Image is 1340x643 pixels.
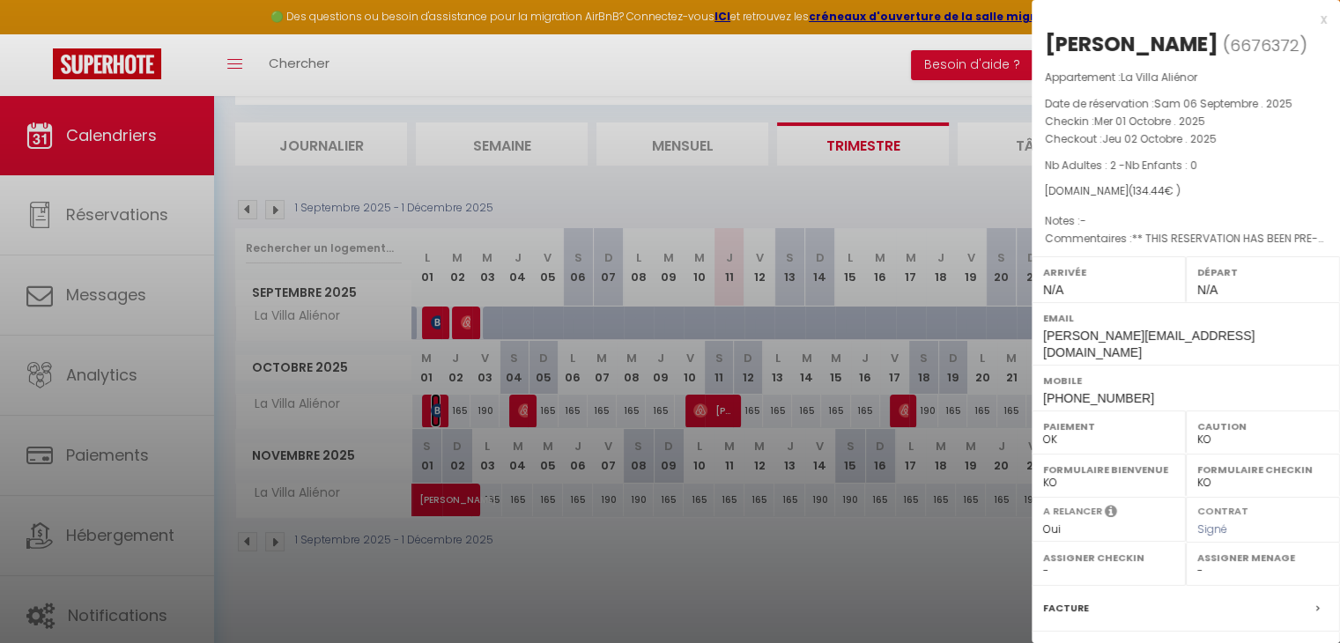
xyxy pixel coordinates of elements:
label: Paiement [1043,418,1174,435]
label: Mobile [1043,372,1329,389]
p: Checkin : [1045,113,1327,130]
span: [PHONE_NUMBER] [1043,391,1154,405]
span: N/A [1043,283,1063,297]
span: Nb Adultes : 2 - [1045,158,1197,173]
span: 6676372 [1230,34,1299,56]
label: A relancer [1043,504,1102,519]
i: Sélectionner OUI si vous souhaiter envoyer les séquences de messages post-checkout [1105,504,1117,523]
p: Commentaires : [1045,230,1327,248]
label: Assigner Checkin [1043,549,1174,566]
span: Sam 06 Septembre . 2025 [1154,96,1292,111]
label: Arrivée [1043,263,1174,281]
label: Contrat [1197,504,1248,515]
div: [DOMAIN_NAME] [1045,183,1327,200]
p: Appartement : [1045,69,1327,86]
span: ( ) [1223,33,1307,57]
span: Nb Enfants : 0 [1125,158,1197,173]
span: Mer 01 Octobre . 2025 [1094,114,1205,129]
span: 134.44 [1133,183,1165,198]
span: Signé [1197,521,1227,536]
span: Jeu 02 Octobre . 2025 [1102,131,1217,146]
div: x [1032,9,1327,30]
label: Email [1043,309,1329,327]
p: Date de réservation : [1045,95,1327,113]
p: Notes : [1045,212,1327,230]
label: Départ [1197,263,1329,281]
div: [PERSON_NAME] [1045,30,1218,58]
label: Assigner Menage [1197,549,1329,566]
p: Checkout : [1045,130,1327,148]
label: Formulaire Bienvenue [1043,461,1174,478]
span: N/A [1197,283,1218,297]
span: - [1080,213,1086,228]
span: [PERSON_NAME][EMAIL_ADDRESS][DOMAIN_NAME] [1043,329,1255,359]
label: Caution [1197,418,1329,435]
button: Ouvrir le widget de chat LiveChat [14,7,67,60]
iframe: Chat [1265,564,1327,630]
label: Facture [1043,599,1089,617]
span: ( € ) [1129,183,1181,198]
span: La Villa Aliénor [1121,70,1197,85]
label: Formulaire Checkin [1197,461,1329,478]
